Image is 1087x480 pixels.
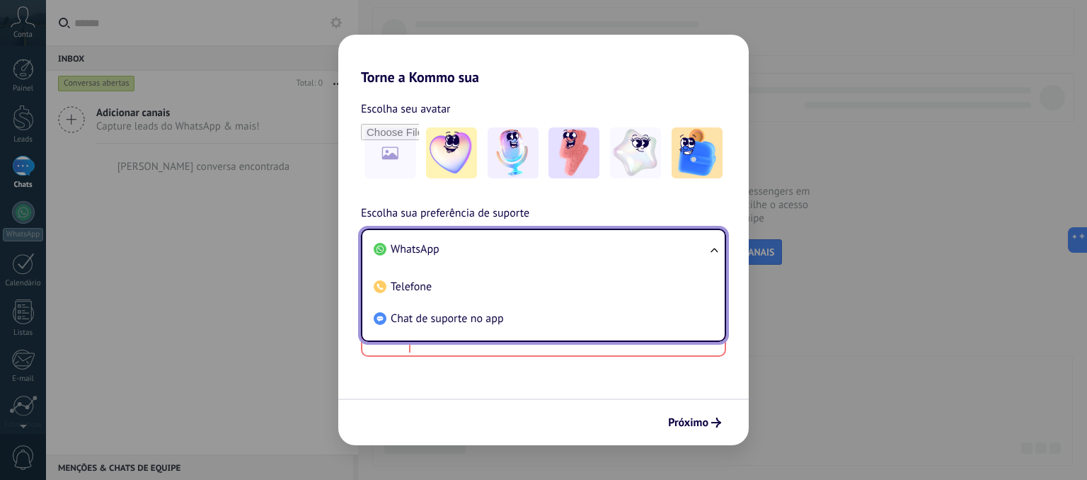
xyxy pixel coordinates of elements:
span: Próximo [668,418,708,428]
span: Chat de suporte no app [391,312,504,326]
span: Escolha sua preferência de suporte [361,205,529,223]
img: -4.jpeg [610,127,661,178]
img: -3.jpeg [548,127,599,178]
span: Telefone [391,280,432,294]
img: -2.jpeg [488,127,539,178]
img: -5.jpeg [672,127,723,178]
h2: Torne a Kommo sua [338,35,749,86]
span: Escolha seu avatar [361,100,451,118]
span: WhatsApp [391,242,439,256]
img: -1.jpeg [426,127,477,178]
button: Próximo [662,411,727,435]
